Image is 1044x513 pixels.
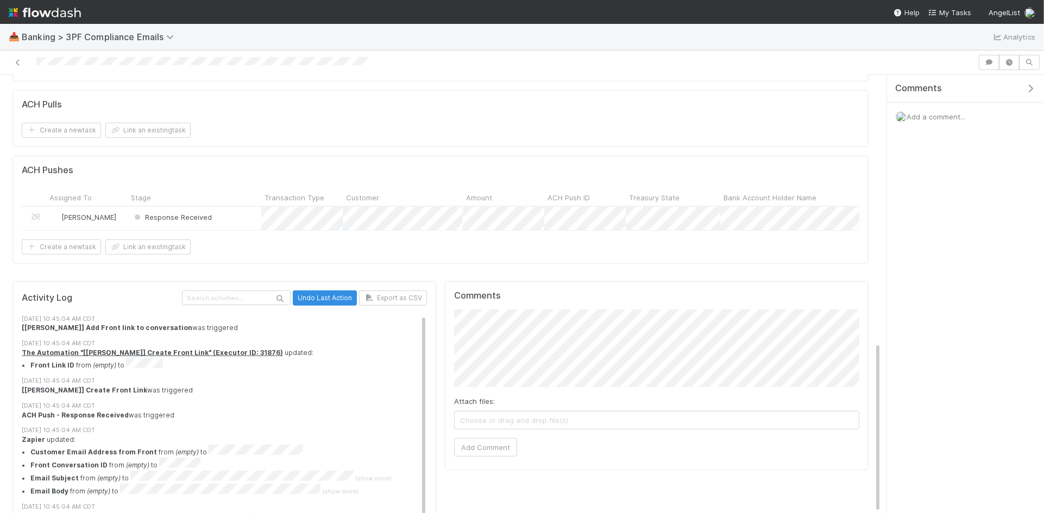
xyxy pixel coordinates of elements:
[22,349,283,357] a: The Automation "[[PERSON_NAME]] Create Front Link" (Executor ID: 31876)
[454,396,495,407] label: Attach files:
[49,192,92,203] span: Assigned To
[132,213,212,221] span: Response Received
[22,323,427,333] div: was triggered
[22,239,101,255] button: Create a newtask
[455,411,859,429] span: Choose or drag and drop file(s)
[30,461,108,470] strong: Front Conversation ID
[22,165,73,176] h5: ACH Pushes
[9,3,81,22] img: logo-inverted-e16ddd16eac7371096b0.svg
[1024,8,1035,18] img: avatar_eacbd5bb-7590-4455-a9e9-12dcb5674423.png
[22,324,192,332] strong: [[PERSON_NAME]] Add Front link to conversation
[22,385,427,395] div: was triggered
[51,213,60,221] img: avatar_1a1d5361-16dd-4910-a949-020dcd9f55a3.png
[131,192,151,203] span: Stage
[175,448,199,457] em: (empty)
[30,358,427,371] li: from to
[293,290,357,306] button: Undo Last Action
[30,362,74,370] strong: Front Link ID
[182,290,291,305] input: Search activities...
[97,474,121,483] em: (empty)
[30,474,79,483] strong: Email Subject
[355,475,392,483] span: (show more)
[22,376,427,385] div: [DATE] 10:45:04 AM CDT
[22,386,147,394] strong: [[PERSON_NAME]] Create Front Link
[30,471,427,484] summary: Email Subject from (empty) to (show more)
[895,83,942,94] span: Comments
[51,212,116,223] div: [PERSON_NAME]
[466,192,492,203] span: Amount
[30,445,427,458] li: from to
[896,111,907,122] img: avatar_eacbd5bb-7590-4455-a9e9-12dcb5674423.png
[22,31,179,42] span: Banking > 3PF Compliance Emails
[61,213,116,221] span: [PERSON_NAME]
[22,410,427,420] div: was triggered
[93,362,116,370] em: (empty)
[894,7,920,18] div: Help
[928,7,971,18] a: My Tasks
[105,123,191,138] button: Link an existingtask
[126,461,149,470] em: (empty)
[322,488,359,496] span: (show more)
[105,239,191,255] button: Link an existingtask
[9,32,20,41] span: 📥
[359,290,427,306] button: Export as CSV
[22,348,427,371] div: updated:
[22,99,62,110] h5: ACH Pulls
[346,192,379,203] span: Customer
[30,487,68,496] strong: Email Body
[454,290,859,301] h5: Comments
[22,435,45,444] strong: Zapier
[629,192,680,203] span: Treasury State
[30,458,427,471] li: from to
[22,435,427,497] div: updated:
[548,192,590,203] span: ACH Push ID
[928,8,971,17] span: My Tasks
[22,502,427,511] div: [DATE] 10:45:04 AM CDT
[22,411,129,419] strong: ACH Push - Response Received
[30,448,157,457] strong: Customer Email Address from Front
[30,484,427,497] summary: Email Body from (empty) to (show more)
[22,123,101,138] button: Create a newtask
[724,192,816,203] span: Bank Account Holder Name
[992,30,1035,43] a: Analytics
[132,212,212,223] div: Response Received
[22,293,180,303] h5: Activity Log
[989,8,1020,17] span: AngelList
[907,112,965,121] span: Add a comment...
[22,426,427,435] div: [DATE] 10:45:04 AM CDT
[22,401,427,410] div: [DATE] 10:45:04 AM CDT
[22,314,427,324] div: [DATE] 10:45:04 AM CDT
[454,438,517,457] button: Add Comment
[265,192,324,203] span: Transaction Type
[22,339,427,348] div: [DATE] 10:45:04 AM CDT
[87,487,110,496] em: (empty)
